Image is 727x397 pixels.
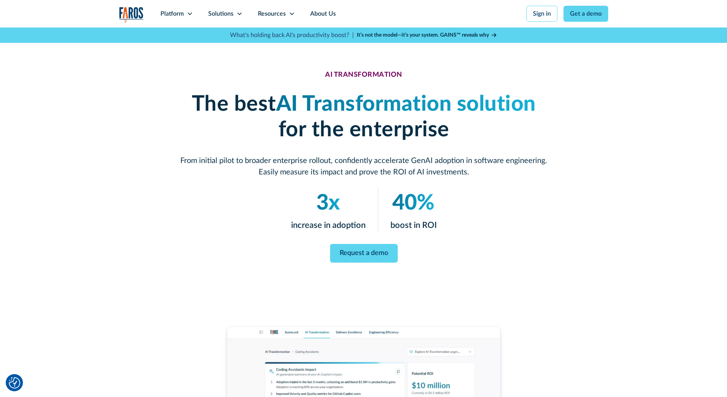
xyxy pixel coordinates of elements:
p: boost in ROI [390,219,436,232]
a: Sign in [526,6,557,22]
strong: for the enterprise [278,119,449,140]
div: Platform [160,9,184,18]
em: AI Transformation solution [276,94,536,115]
p: increase in adoption [291,219,365,232]
div: AI TRANSFORMATION [325,71,402,79]
a: It’s not the model—it’s your system. GAINS™ reveals why [357,31,497,39]
a: Get a demo [563,6,608,22]
div: Solutions [208,9,233,18]
em: 3x [316,192,340,214]
img: Logo of the analytics and reporting company Faros. [119,7,144,23]
strong: The best [191,94,276,115]
a: home [119,7,144,23]
button: Cookie Settings [9,377,20,389]
div: Resources [258,9,286,18]
em: 40% [392,192,434,214]
a: Request a demo [330,244,397,263]
strong: It’s not the model—it’s your system. GAINS™ reveals why [357,32,489,38]
p: What's holding back AI's productivity boost? | [230,31,354,40]
img: Revisit consent button [9,377,20,389]
p: From initial pilot to broader enterprise rollout, confidently accelerate GenAI adoption in softwa... [180,155,547,178]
